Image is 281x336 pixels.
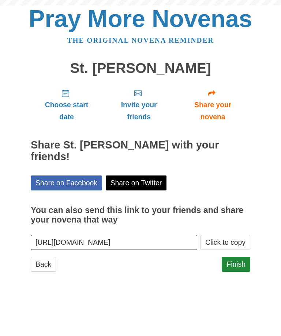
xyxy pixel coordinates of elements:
span: Choose start date [38,99,95,123]
a: Choose start date [31,83,102,127]
a: Finish [222,257,250,272]
span: Invite your friends [110,99,168,123]
a: Back [31,257,56,272]
a: Invite your friends [102,83,175,127]
a: Share your novena [175,83,250,127]
h3: You can also send this link to your friends and share your novena that way [31,206,250,224]
h2: Share St. [PERSON_NAME] with your friends! [31,139,250,163]
button: Click to copy [201,235,250,250]
span: Share your novena [183,99,243,123]
h1: St. [PERSON_NAME] [31,61,250,76]
a: The original novena reminder [67,36,214,44]
a: Share on Twitter [106,175,167,190]
a: Pray More Novenas [29,5,252,32]
a: Share on Facebook [31,175,102,190]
